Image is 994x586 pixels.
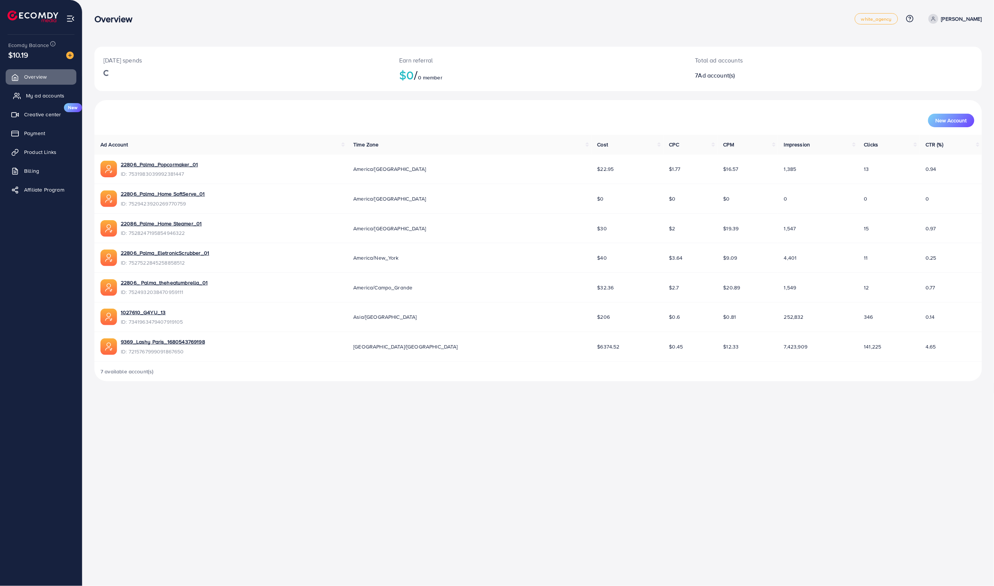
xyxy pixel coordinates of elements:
span: / [414,66,418,84]
span: 12 [864,284,869,291]
span: $10.19 [8,49,28,60]
span: Product Links [24,148,56,156]
span: white_agency [861,17,892,21]
span: $16.57 [723,165,739,173]
a: 9369_Lashy Paris_1680543769198 [121,338,205,346]
span: ID: 7528247195854946322 [121,229,202,237]
span: 0.97 [926,225,936,232]
span: Overview [24,73,47,81]
span: 1,385 [784,165,796,173]
a: 1027610_G4YU_13 [121,309,183,316]
span: CPM [723,141,734,148]
a: Overview [6,69,76,84]
span: New [64,103,82,112]
span: 1,547 [784,225,796,232]
span: $9.09 [723,254,737,262]
span: America/[GEOGRAPHIC_DATA] [353,165,426,173]
img: ic-ads-acc.e4c84228.svg [100,338,117,355]
span: America/Campo_Grande [353,284,412,291]
span: $22.95 [597,165,614,173]
h2: $0 [399,68,677,82]
span: CPC [669,141,679,148]
span: $2 [669,225,675,232]
span: $32.36 [597,284,614,291]
span: $2.7 [669,284,679,291]
span: $3.64 [669,254,683,262]
a: 22086_Palme_Home Steamer_01 [121,220,202,227]
p: [PERSON_NAME] [941,14,982,23]
span: Creative center [24,111,61,118]
img: menu [66,14,75,23]
span: $0.45 [669,343,683,350]
span: 0 member [418,74,442,81]
a: [PERSON_NAME] [926,14,982,24]
span: ID: 7524932038470959111 [121,288,208,296]
span: 0 [864,195,868,202]
span: Impression [784,141,810,148]
span: $6374.52 [597,343,620,350]
a: Product Links [6,145,76,160]
span: $30 [597,225,607,232]
span: $20.89 [723,284,740,291]
button: New Account [928,114,974,127]
a: 22806_Palma_Home SoftServe_01 [121,190,205,198]
span: Time Zone [353,141,378,148]
a: Creative centerNew [6,107,76,122]
span: Billing [24,167,39,175]
span: ID: 7531983039992381447 [121,170,198,178]
span: 346 [864,313,873,321]
span: $206 [597,313,610,321]
img: logo [8,11,58,22]
a: Affiliate Program [6,182,76,197]
span: ID: 7215767999091867650 [121,348,205,355]
img: ic-ads-acc.e4c84228.svg [100,279,117,296]
span: 0.94 [926,165,936,173]
span: ID: 7341963479407919105 [121,318,183,326]
span: CTR (%) [926,141,943,148]
img: ic-ads-acc.e4c84228.svg [100,161,117,177]
span: $0.81 [723,313,736,321]
span: 7 available account(s) [100,368,154,375]
span: 15 [864,225,869,232]
h3: Overview [94,14,138,24]
span: America/[GEOGRAPHIC_DATA] [353,225,426,232]
a: 22806_Palma_Popcormaker_01 [121,161,198,168]
img: ic-ads-acc.e4c84228.svg [100,220,117,237]
span: 141,225 [864,343,882,350]
span: Ad account(s) [698,71,735,79]
span: Ad Account [100,141,128,148]
span: $19.39 [723,225,739,232]
span: $40 [597,254,607,262]
span: 4.65 [926,343,936,350]
a: 22806_ Palma_theheatumbrella_01 [121,279,208,286]
span: 13 [864,165,869,173]
p: Total ad accounts [695,56,899,65]
span: $1.77 [669,165,681,173]
a: 22806_Palma_EletronicScrubber_01 [121,249,209,257]
img: ic-ads-acc.e4c84228.svg [100,309,117,325]
p: [DATE] spends [103,56,381,65]
span: $0 [597,195,604,202]
span: 0.25 [926,254,936,262]
img: ic-ads-acc.e4c84228.svg [100,190,117,207]
span: New Account [936,118,967,123]
p: Earn referral [399,56,677,65]
span: My ad accounts [26,92,64,99]
span: $0 [723,195,730,202]
a: white_agency [855,13,898,24]
span: 252,832 [784,313,804,321]
img: ic-ads-acc.e4c84228.svg [100,250,117,266]
span: ID: 7529423920269770759 [121,200,205,207]
span: $12.33 [723,343,739,350]
span: 1,549 [784,284,796,291]
span: $0.6 [669,313,680,321]
span: Clicks [864,141,878,148]
span: America/[GEOGRAPHIC_DATA] [353,195,426,202]
img: image [66,52,74,59]
h2: 7 [695,72,899,79]
span: 0.77 [926,284,935,291]
span: $0 [669,195,676,202]
a: Payment [6,126,76,141]
span: Affiliate Program [24,186,64,193]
